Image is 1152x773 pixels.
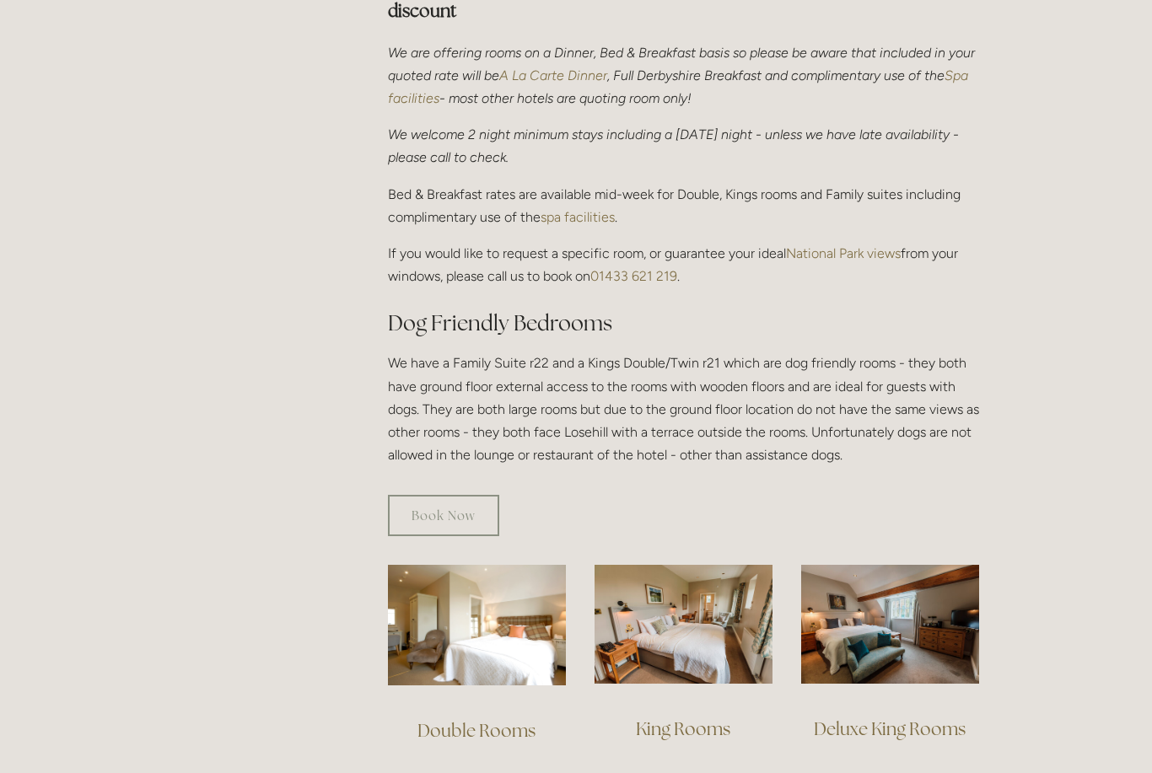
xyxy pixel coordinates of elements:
a: A La Carte Dinner [499,67,607,83]
a: 01433 621 219 [590,268,677,284]
a: National Park views [786,245,901,261]
a: King Rooms [636,717,730,740]
a: Double Rooms [417,719,536,742]
img: Deluxe King Room view, Losehill Hotel [801,565,979,684]
em: We welcome 2 night minimum stays including a [DATE] night - unless we have late availability - pl... [388,126,962,165]
img: Double Room view, Losehill Hotel [388,565,566,685]
h2: Dog Friendly Bedrooms [388,309,979,338]
a: Book Now [388,495,499,536]
p: If you would like to request a specific room, or guarantee your ideal from your windows, please c... [388,242,979,287]
img: King Room view, Losehill Hotel [595,565,772,684]
em: - most other hotels are quoting room only! [439,90,692,106]
a: Deluxe King Rooms [814,717,966,740]
em: , Full Derbyshire Breakfast and complimentary use of the [607,67,945,83]
p: We have a Family Suite r22 and a Kings Double/Twin r21 which are dog friendly rooms - they both h... [388,352,979,466]
em: We are offering rooms on a Dinner, Bed & Breakfast basis so please be aware that included in your... [388,45,978,83]
a: spa facilities [541,209,615,225]
p: Bed & Breakfast rates are available mid-week for Double, Kings rooms and Family suites including ... [388,183,979,228]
